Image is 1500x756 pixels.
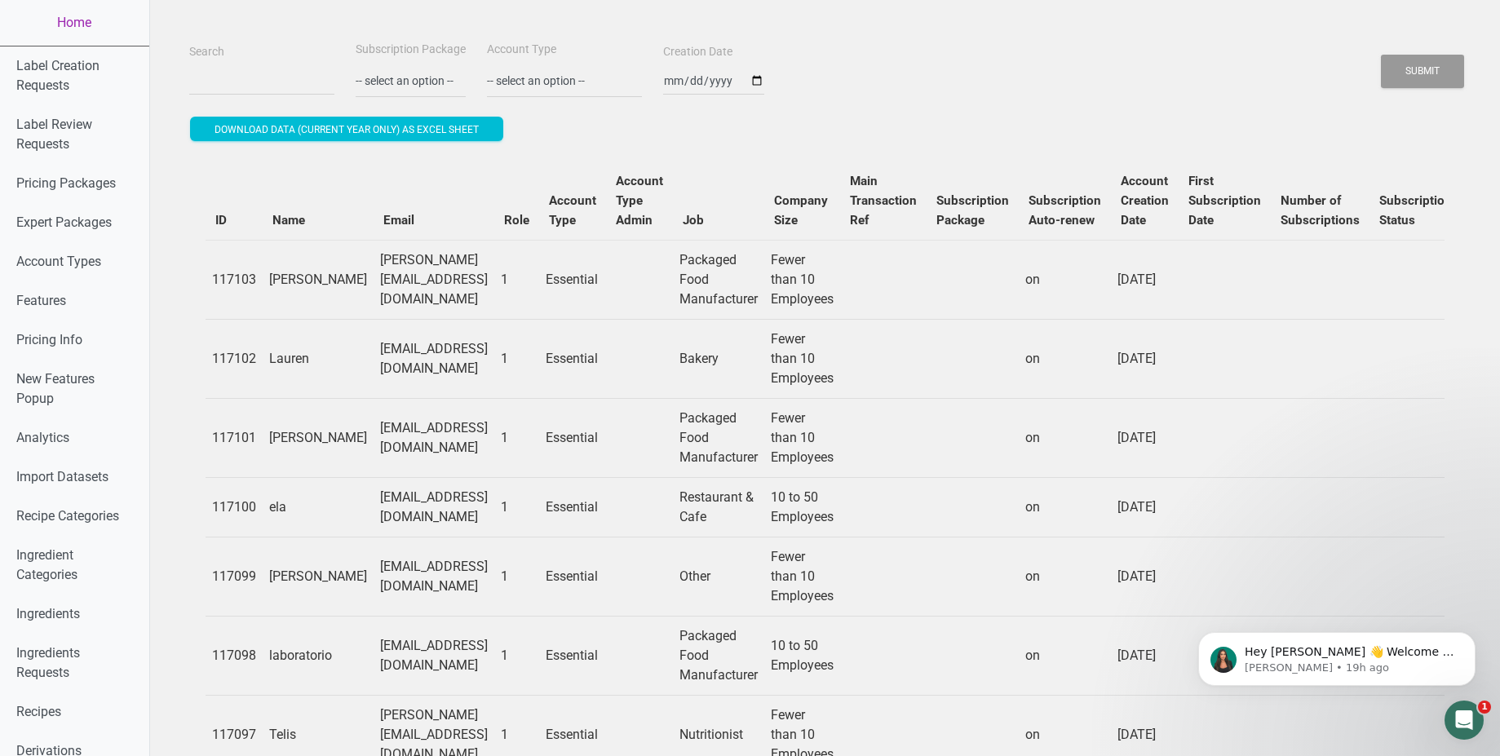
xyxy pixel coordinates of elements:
iframe: Intercom live chat [1445,701,1484,740]
td: 1 [494,616,539,695]
b: Account Creation Date [1121,174,1169,228]
b: Company Size [774,193,828,228]
td: on [1019,398,1111,477]
td: Bakery [673,319,764,398]
td: on [1019,319,1111,398]
td: 10 to 50 Employees [764,616,840,695]
b: ID [215,213,227,228]
label: Creation Date [663,44,732,60]
td: 10 to 50 Employees [764,477,840,537]
b: First Subscription Date [1188,174,1261,228]
b: Account Type [549,193,596,228]
td: [EMAIL_ADDRESS][DOMAIN_NAME] [374,398,494,477]
td: [EMAIL_ADDRESS][DOMAIN_NAME] [374,537,494,616]
td: [EMAIL_ADDRESS][DOMAIN_NAME] [374,477,494,537]
td: Essential [539,240,606,319]
td: on [1019,537,1111,616]
td: Essential [539,398,606,477]
td: [DATE] [1111,477,1179,537]
td: laboratorio [263,616,374,695]
td: Lauren [263,319,374,398]
td: [EMAIL_ADDRESS][DOMAIN_NAME] [374,616,494,695]
td: Fewer than 10 Employees [764,240,840,319]
iframe: Intercom notifications message [1174,598,1500,712]
td: 1 [494,319,539,398]
td: 117098 [206,616,263,695]
b: Role [504,213,529,228]
label: Search [189,44,224,60]
td: Packaged Food Manufacturer [673,240,764,319]
td: on [1019,240,1111,319]
b: Number of Subscriptions [1281,193,1360,228]
td: [PERSON_NAME][EMAIL_ADDRESS][DOMAIN_NAME] [374,240,494,319]
td: [DATE] [1111,616,1179,695]
td: Essential [539,616,606,695]
td: ela [263,477,374,537]
td: 117103 [206,240,263,319]
td: 117101 [206,398,263,477]
td: Essential [539,477,606,537]
td: [EMAIL_ADDRESS][DOMAIN_NAME] [374,319,494,398]
td: 117099 [206,537,263,616]
td: Packaged Food Manufacturer [673,398,764,477]
td: 117102 [206,319,263,398]
td: 1 [494,398,539,477]
b: Subscription Auto-renew [1029,193,1101,228]
td: Other [673,537,764,616]
td: Essential [539,537,606,616]
td: 1 [494,537,539,616]
td: [PERSON_NAME] [263,398,374,477]
td: on [1019,477,1111,537]
span: 1 [1478,701,1491,714]
td: Fewer than 10 Employees [764,398,840,477]
b: Subscription Status [1379,193,1452,228]
td: Packaged Food Manufacturer [673,616,764,695]
button: Submit [1381,55,1464,88]
label: Account Type [487,42,556,58]
td: Fewer than 10 Employees [764,537,840,616]
td: [DATE] [1111,240,1179,319]
b: Name [272,213,305,228]
b: Account Type Admin [616,174,663,228]
td: Restaurant & Cafe [673,477,764,537]
b: Email [383,213,414,228]
td: [DATE] [1111,398,1179,477]
td: [DATE] [1111,537,1179,616]
td: 117100 [206,477,263,537]
td: [PERSON_NAME] [263,240,374,319]
b: Job [683,213,704,228]
label: Subscription Package [356,42,466,58]
span: Download data (current year only) as excel sheet [215,124,479,135]
td: on [1019,616,1111,695]
td: Fewer than 10 Employees [764,319,840,398]
button: Download data (current year only) as excel sheet [190,117,503,141]
td: [PERSON_NAME] [263,537,374,616]
b: Subscription Package [936,193,1009,228]
td: Essential [539,319,606,398]
td: [DATE] [1111,319,1179,398]
b: Main Transaction Ref [850,174,917,228]
td: 1 [494,477,539,537]
td: 1 [494,240,539,319]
